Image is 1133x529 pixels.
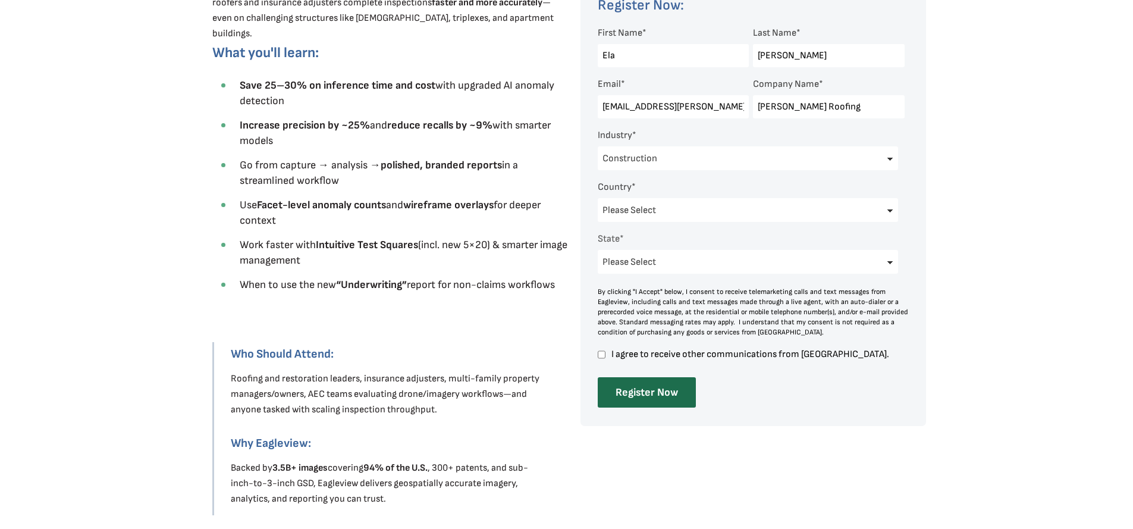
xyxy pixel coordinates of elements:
[753,27,796,39] span: Last Name
[403,199,494,211] strong: wireframe overlays
[336,278,407,291] strong: “Underwriting”
[381,159,502,171] strong: polished, branded reports
[231,347,334,361] strong: Who Should Attend:
[240,199,541,227] span: Use and for deeper context
[598,27,642,39] span: First Name
[240,278,555,291] span: When to use the new report for non-claims workflows
[753,79,819,90] span: Company Name
[240,119,370,132] strong: Increase precision by ~25%
[598,287,909,337] div: By clicking "I Accept" below, I consent to receive telemarketing calls and text messages from Eag...
[610,349,905,359] span: I agree to receive other communications from [GEOGRAPHIC_DATA].
[598,233,620,245] span: State
[240,119,551,147] span: and with smarter models
[212,44,319,61] span: What you'll learn:
[598,181,632,193] span: Country
[598,130,632,141] span: Industry
[257,199,386,211] strong: Facet-level anomaly counts
[598,349,605,360] input: I agree to receive other communications from [GEOGRAPHIC_DATA].
[240,239,567,267] span: Work faster with (incl. new 5×20) & smarter image management
[387,119,492,132] strong: reduce recalls by ~9%
[240,79,435,92] strong: Save 25–30% on inference time and cost
[272,462,328,474] strong: 3.5B+ images
[240,79,554,107] span: with upgraded AI anomaly detection
[231,373,539,415] span: Roofing and restoration leaders, insurance adjusters, multi-family property managers/owners, AEC ...
[598,377,696,408] input: Register Now
[598,79,621,90] span: Email
[363,462,428,474] strong: 94% of the U.S.
[240,159,518,187] span: Go from capture → analysis → in a streamlined workflow
[316,239,418,251] strong: Intuitive Test Squares
[231,462,528,505] span: Backed by covering , 300+ patents, and sub-inch-to-3-inch GSD, Eagleview delivers geospatially ac...
[231,436,311,450] strong: Why Eagleview:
